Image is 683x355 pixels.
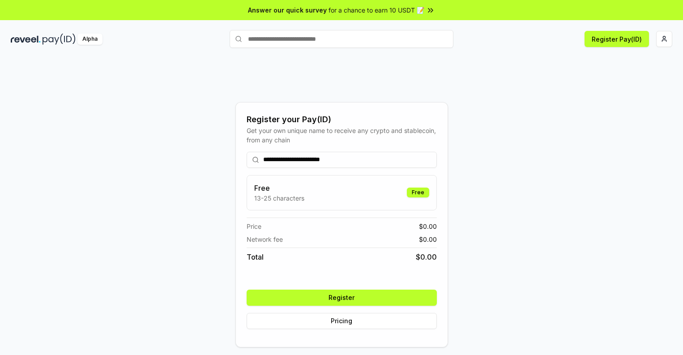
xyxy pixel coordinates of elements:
[247,313,437,329] button: Pricing
[585,31,649,47] button: Register Pay(ID)
[77,34,102,45] div: Alpha
[247,126,437,145] div: Get your own unique name to receive any crypto and stablecoin, from any chain
[419,235,437,244] span: $ 0.00
[419,222,437,231] span: $ 0.00
[248,5,327,15] span: Answer our quick survey
[43,34,76,45] img: pay_id
[329,5,424,15] span: for a chance to earn 10 USDT 📝
[254,183,304,193] h3: Free
[416,252,437,262] span: $ 0.00
[247,235,283,244] span: Network fee
[11,34,41,45] img: reveel_dark
[247,252,264,262] span: Total
[254,193,304,203] p: 13-25 characters
[247,290,437,306] button: Register
[407,188,429,197] div: Free
[247,113,437,126] div: Register your Pay(ID)
[247,222,261,231] span: Price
